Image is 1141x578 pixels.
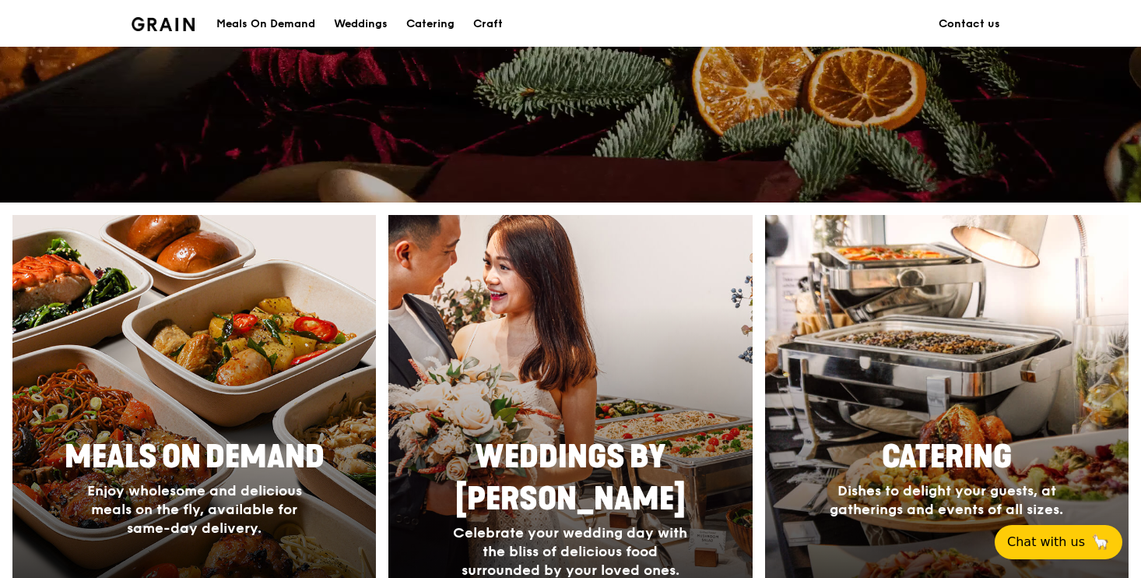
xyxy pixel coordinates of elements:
[216,1,315,48] div: Meals On Demand
[830,482,1063,518] span: Dishes to delight your guests, at gatherings and events of all sizes.
[65,439,325,476] span: Meals On Demand
[464,1,512,48] a: Craft
[1091,533,1110,552] span: 🦙
[325,1,397,48] a: Weddings
[882,439,1012,476] span: Catering
[87,482,302,537] span: Enjoy wholesome and delicious meals on the fly, available for same-day delivery.
[455,439,686,518] span: Weddings by [PERSON_NAME]
[473,1,503,48] div: Craft
[1007,533,1085,552] span: Chat with us
[406,1,455,48] div: Catering
[397,1,464,48] a: Catering
[995,525,1122,559] button: Chat with us🦙
[929,1,1009,48] a: Contact us
[132,17,195,31] img: Grain
[334,1,388,48] div: Weddings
